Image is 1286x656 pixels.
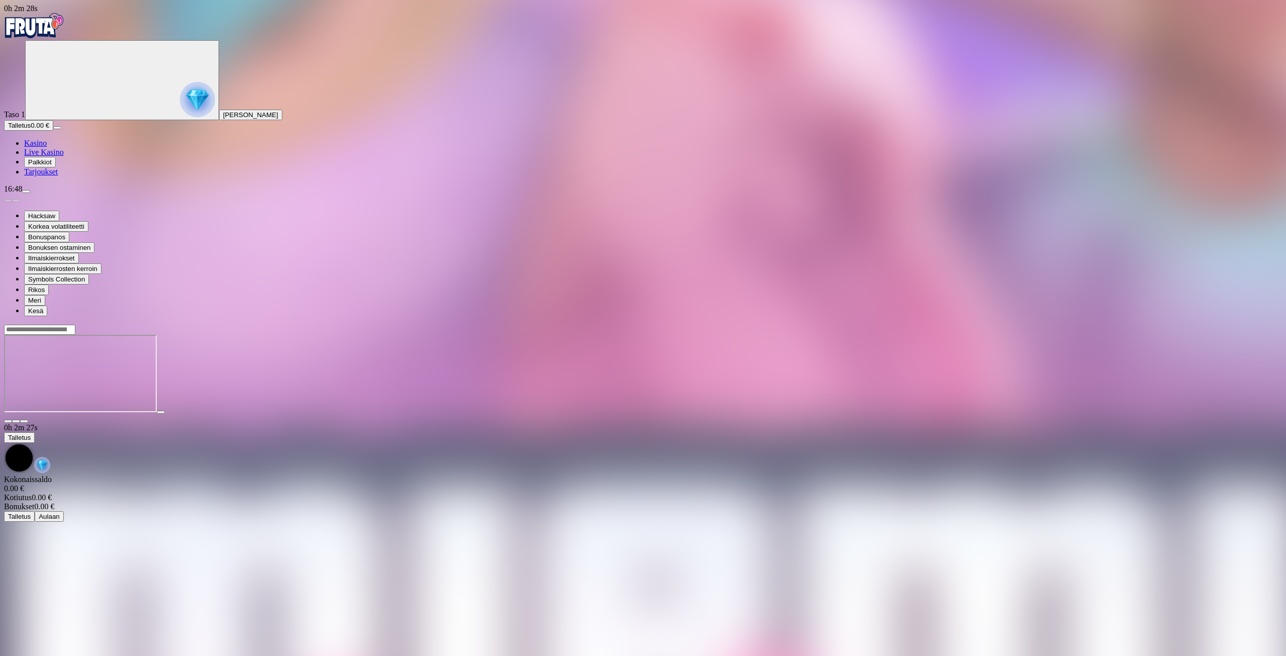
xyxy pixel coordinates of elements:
button: Symbols Collection [24,274,89,285]
span: Kesä [28,307,43,315]
button: Ilmaiskierrosten kerroin [24,263,101,274]
button: Meri [24,295,45,306]
span: 0.00 € [31,122,49,129]
span: Bonukset [4,502,34,511]
div: Kokonaissaldo [4,475,1282,493]
button: Bonuspanos [24,232,69,242]
button: Rikos [24,285,49,295]
div: 0.00 € [4,502,1282,511]
span: Rikos [28,286,45,294]
img: reward progress [180,82,215,117]
span: Symbols Collection [28,275,85,283]
button: play icon [157,411,165,414]
span: Bonuksen ostaminen [28,244,90,251]
div: 0.00 € [4,484,1282,493]
nav: Primary [4,13,1282,176]
button: fullscreen icon [20,420,28,423]
img: Fruta [4,13,64,38]
button: menu [22,190,30,193]
input: Search [4,325,75,335]
button: next slide [12,199,20,202]
span: Ilmaiskierrosten kerroin [28,265,97,272]
button: [PERSON_NAME] [219,110,282,120]
span: Korkea volatiliteetti [28,223,84,230]
span: user session time [4,4,38,13]
span: [PERSON_NAME] [223,111,278,119]
button: Talletus [4,511,35,522]
button: menu [53,126,61,129]
div: Game menu [4,423,1282,475]
span: Talletus [8,122,31,129]
button: Bonuksen ostaminen [24,242,94,253]
span: 16:48 [4,184,22,193]
iframe: Miami Mayhem [4,335,157,412]
button: Talletusplus icon0.00 € [4,120,53,131]
span: Taso 1 [4,110,25,119]
button: Kesä [24,306,47,316]
button: prev slide [4,199,12,202]
button: Ilmaiskierrokset [24,253,79,263]
button: reward progress [25,40,219,120]
span: Talletus [8,434,31,441]
span: Ilmaiskierrokset [28,254,75,262]
button: chevron-down icon [12,420,20,423]
button: Palkkiot [24,157,56,167]
button: Talletus [4,432,35,443]
div: 0.00 € [4,493,1282,502]
span: Palkkiot [28,158,52,166]
a: Tarjoukset [24,167,58,176]
a: Kasino [24,139,47,147]
span: Bonuspanos [28,233,65,241]
span: Aulaan [39,513,60,520]
span: Hacksaw [28,212,55,220]
button: Aulaan [35,511,64,522]
span: user session time [4,423,38,432]
span: Talletus [8,513,31,520]
a: Live Kasino [24,148,64,156]
button: Korkea volatiliteetti [24,221,88,232]
span: Meri [28,297,41,304]
nav: Main menu [4,139,1282,176]
div: Game menu content [4,475,1282,522]
span: Kotiutus [4,493,32,502]
button: close icon [4,420,12,423]
a: Fruta [4,31,64,40]
img: reward-icon [34,457,50,473]
button: Hacksaw [24,211,59,221]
